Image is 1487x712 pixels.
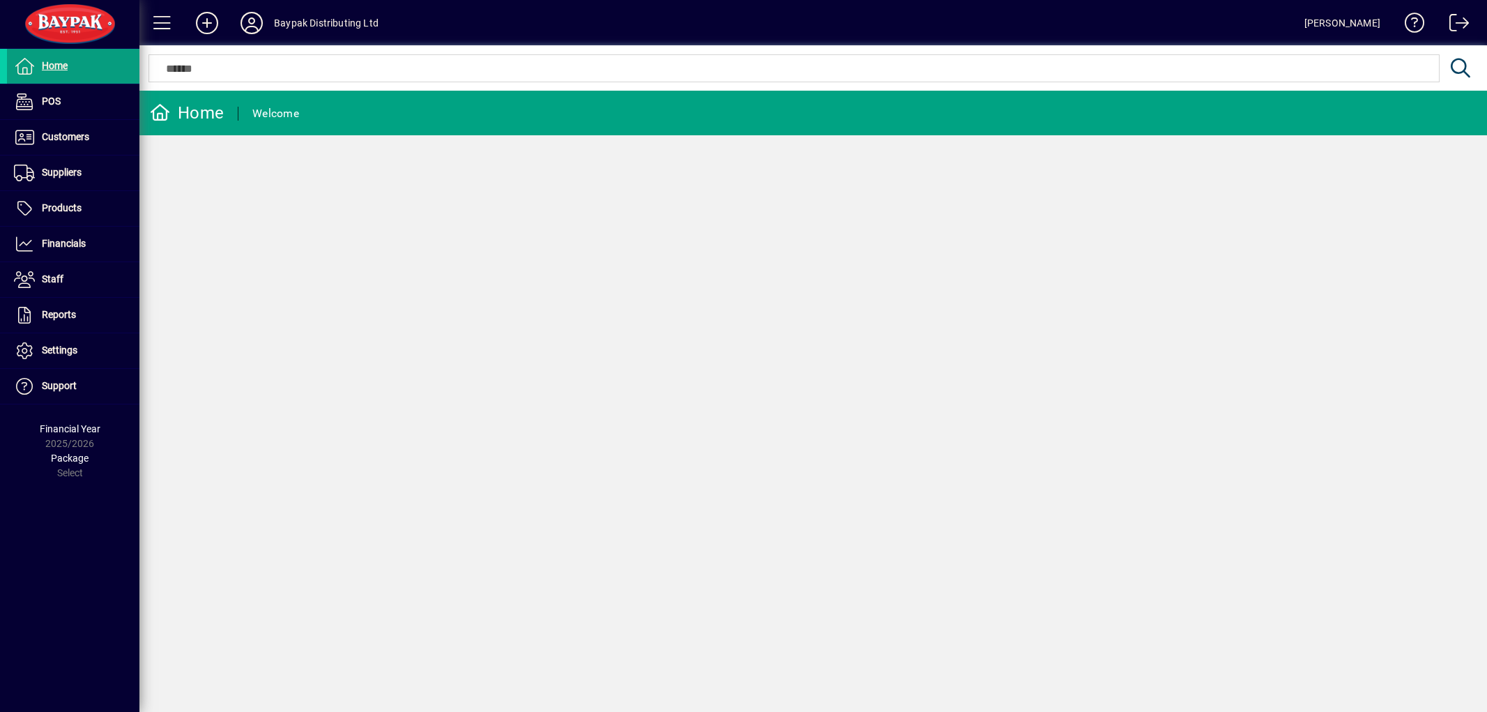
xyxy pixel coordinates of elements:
[7,84,139,119] a: POS
[42,273,63,285] span: Staff
[42,167,82,178] span: Suppliers
[1439,3,1470,48] a: Logout
[7,120,139,155] a: Customers
[229,10,274,36] button: Profile
[42,202,82,213] span: Products
[7,191,139,226] a: Products
[7,298,139,333] a: Reports
[1394,3,1425,48] a: Knowledge Base
[7,369,139,404] a: Support
[42,380,77,391] span: Support
[274,12,379,34] div: Baypak Distributing Ltd
[1304,12,1380,34] div: [PERSON_NAME]
[7,156,139,190] a: Suppliers
[42,131,89,142] span: Customers
[7,262,139,297] a: Staff
[51,453,89,464] span: Package
[40,423,100,434] span: Financial Year
[185,10,229,36] button: Add
[42,344,77,356] span: Settings
[42,60,68,71] span: Home
[42,309,76,320] span: Reports
[7,333,139,368] a: Settings
[252,103,299,125] div: Welcome
[42,96,61,107] span: POS
[7,227,139,262] a: Financials
[150,102,224,124] div: Home
[42,238,86,249] span: Financials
